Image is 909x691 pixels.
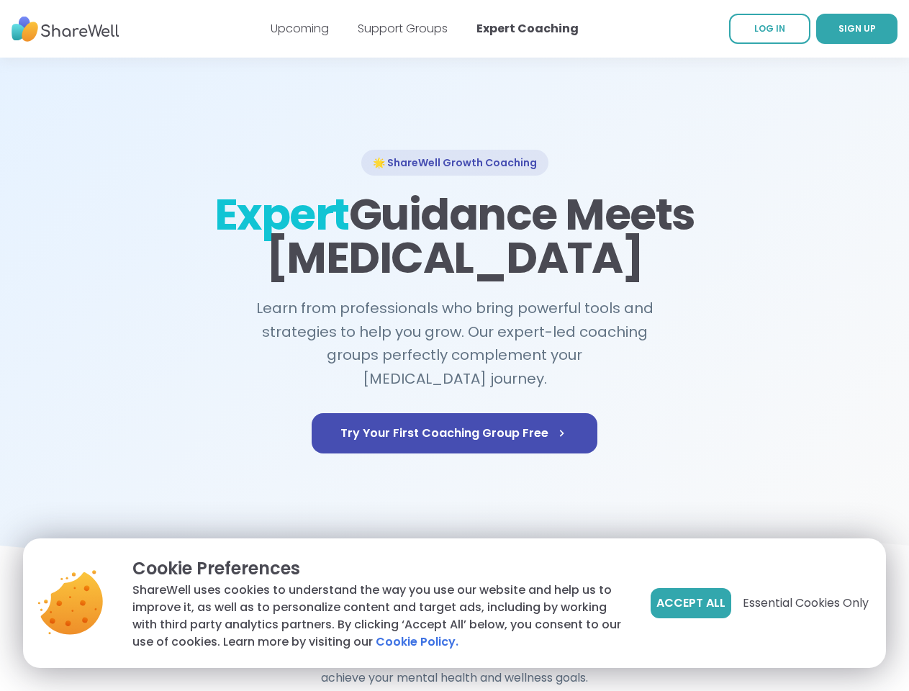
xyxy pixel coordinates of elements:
[743,595,869,612] span: Essential Cookies Only
[132,582,628,651] p: ShareWell uses cookies to understand the way you use our website and help us to improve it, as we...
[271,20,329,37] a: Upcoming
[729,14,810,44] a: LOG IN
[132,556,628,582] p: Cookie Preferences
[476,20,579,37] a: Expert Coaching
[816,14,897,44] a: SIGN UP
[312,413,597,453] a: Try Your First Coaching Group Free
[656,595,725,612] span: Accept All
[754,22,785,35] span: LOG IN
[838,22,876,35] span: SIGN UP
[213,193,697,279] h1: Guidance Meets [MEDICAL_DATA]
[651,588,731,618] button: Accept All
[340,425,569,442] span: Try Your First Coaching Group Free
[12,9,119,49] img: ShareWell Nav Logo
[248,297,662,390] h2: Learn from professionals who bring powerful tools and strategies to help you grow. Our expert-led...
[358,20,448,37] a: Support Groups
[361,150,548,176] div: 🌟 ShareWell Growth Coaching
[178,652,731,687] h4: Licensed professionals who bring years of expertise and evidence-based approaches to help you ach...
[376,633,458,651] a: Cookie Policy.
[214,184,349,245] span: Expert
